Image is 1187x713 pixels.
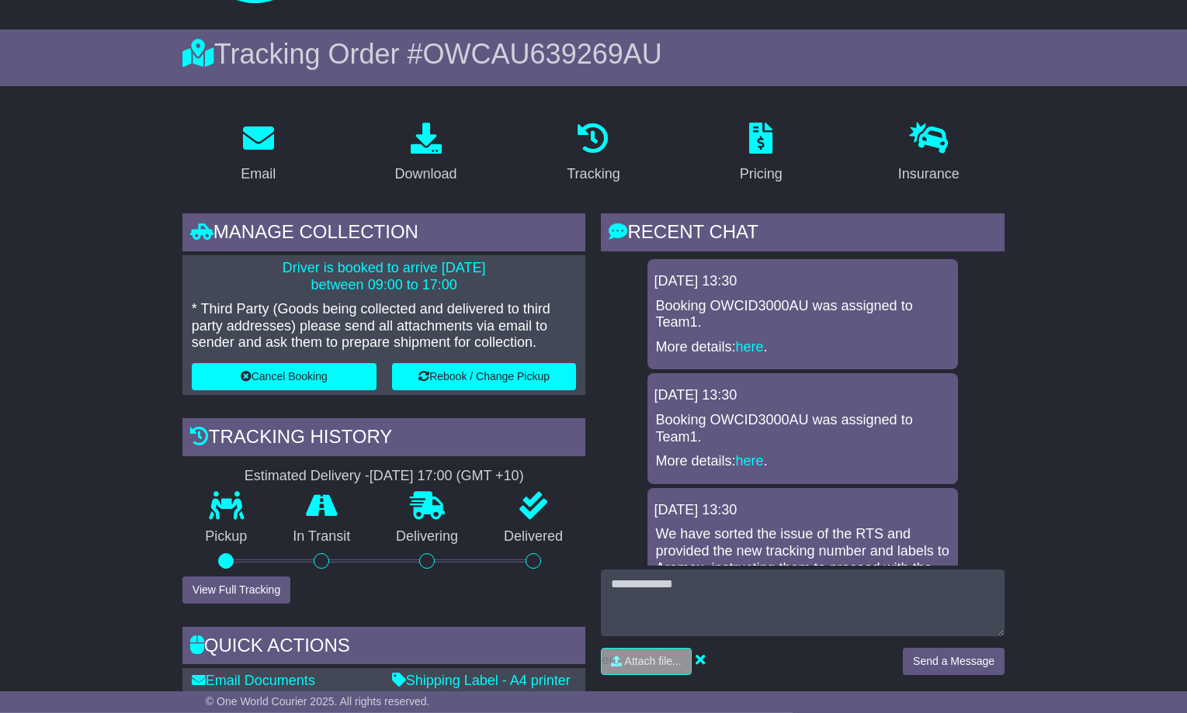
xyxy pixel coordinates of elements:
[888,117,970,190] a: Insurance
[601,213,1005,255] div: RECENT CHAT
[270,528,373,545] p: In Transit
[654,387,952,404] div: [DATE] 13:30
[182,418,586,460] div: Tracking history
[423,38,662,70] span: OWCAU639269AU
[370,468,524,485] div: [DATE] 17:00 (GMT +10)
[182,213,586,255] div: Manage collection
[655,526,950,643] p: We have sorted the issue of the RTS and provided the new tracking number and labels to Aramex, in...
[192,673,315,688] a: Email Documents
[654,273,952,290] div: [DATE] 13:30
[231,117,286,190] a: Email
[241,164,276,185] div: Email
[730,117,793,190] a: Pricing
[740,164,783,185] div: Pricing
[182,576,290,604] button: View Full Tracking
[182,37,1005,71] div: Tracking Order #
[392,363,577,390] button: Rebook / Change Pickup
[192,301,577,351] p: * Third Party (Goods being collected and delivered to third party addresses) please send all atta...
[182,528,270,545] p: Pickup
[903,648,1005,675] button: Send a Message
[557,117,630,190] a: Tracking
[192,363,377,390] button: Cancel Booking
[192,260,577,293] p: Driver is booked to arrive [DATE] between 09:00 to 17:00
[567,164,620,185] div: Tracking
[385,117,467,190] a: Download
[481,528,586,545] p: Delivered
[655,453,950,470] p: More details: .
[736,339,764,355] a: here
[395,164,457,185] div: Download
[655,412,950,445] p: Booking OWCID3000AU was assigned to Team1.
[206,695,430,708] span: © One World Courier 2025. All rights reserved.
[655,339,950,356] p: More details: .
[655,298,950,331] p: Booking OWCID3000AU was assigned to Team1.
[898,164,960,185] div: Insurance
[654,502,952,519] div: [DATE] 13:30
[373,528,481,545] p: Delivering
[182,468,586,485] div: Estimated Delivery -
[392,673,571,688] a: Shipping Label - A4 printer
[182,627,586,669] div: Quick Actions
[736,453,764,469] a: here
